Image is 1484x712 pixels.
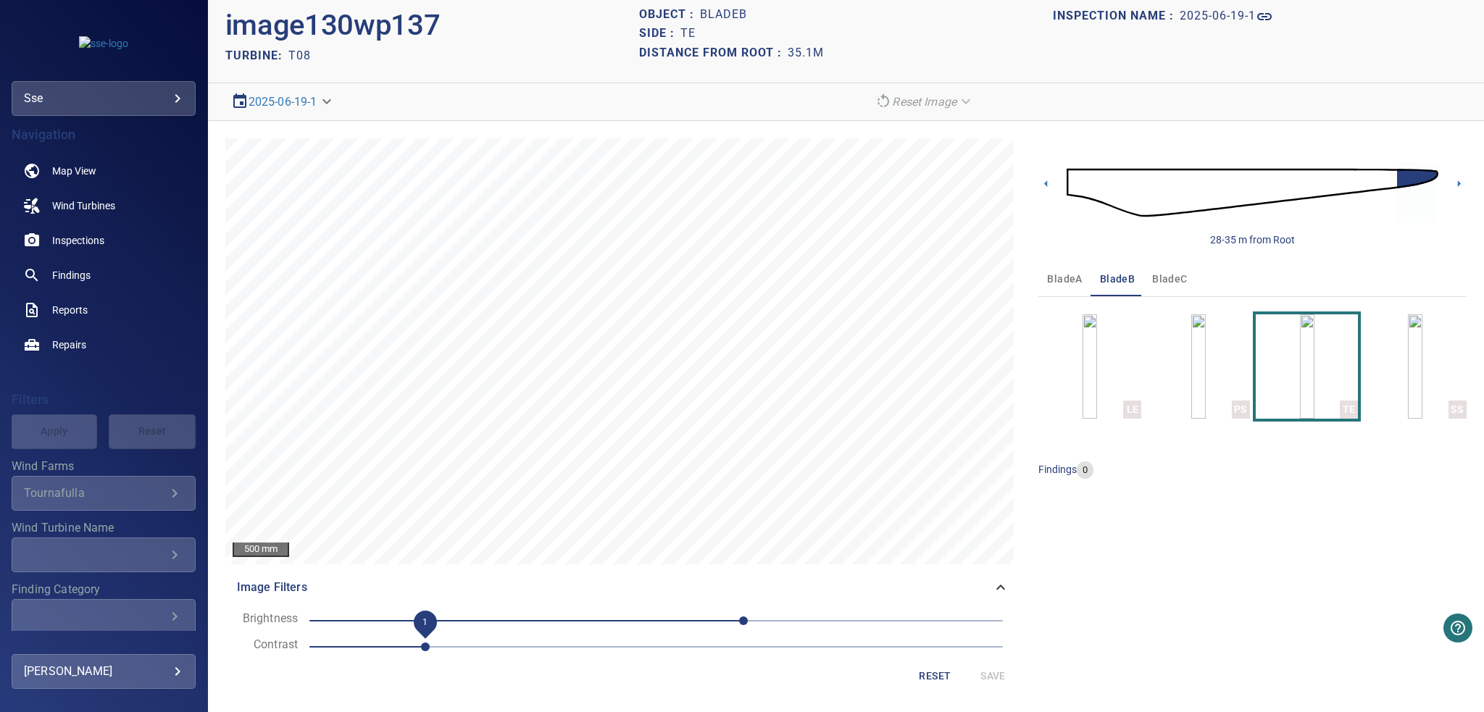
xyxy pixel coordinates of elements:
span: 1 [422,617,428,627]
h1: 35.1m [788,46,824,60]
span: Wind Turbines [52,198,115,213]
h1: Object : [639,8,700,22]
a: inspections noActive [12,223,196,258]
label: Contrast [225,639,299,650]
a: repairs noActive [12,327,196,362]
h1: 2025-06-19-1 [1180,9,1256,23]
span: bladeC [1152,270,1187,288]
div: sse [12,81,196,116]
button: TE [1256,314,1359,419]
div: Finding Category [12,599,196,634]
img: d [1067,148,1438,238]
span: 0 [1077,464,1093,477]
div: sse [24,87,183,110]
div: 28-35 m from Root [1210,233,1295,247]
div: PS [1232,401,1250,419]
span: Findings [52,268,91,282]
div: Reset Image [869,89,980,114]
span: Map View [52,164,96,178]
span: Inspections [52,233,104,248]
div: 2025-06-19-1 [225,89,341,114]
a: windturbines noActive [12,188,196,223]
a: 2025-06-19-1 [1180,8,1273,25]
label: Wind Farms [12,461,196,472]
button: Reset [912,663,958,690]
button: SS [1364,314,1467,419]
a: reports noActive [12,293,196,327]
label: Brightness [225,613,299,624]
span: findings [1038,464,1077,475]
label: Wind Turbine Name [12,522,196,534]
div: Wind Farms [12,476,196,511]
a: map noActive [12,154,196,188]
div: Image Filters [225,570,1022,605]
h2: image130wp137 [225,8,441,43]
h1: Side : [639,27,680,41]
span: bladeA [1047,270,1082,288]
img: sse-logo [79,36,128,51]
a: PS [1191,314,1206,419]
button: LE [1038,314,1141,419]
h1: Inspection name : [1053,9,1180,23]
div: Tournafulla [24,486,166,500]
h2: T08 [288,49,311,62]
span: bladeB [1100,270,1135,288]
div: [PERSON_NAME] [24,660,183,683]
span: Reset [917,667,952,685]
em: Reset Image [892,95,956,109]
h2: TURBINE: [225,49,288,62]
a: LE [1083,314,1097,419]
span: Reports [52,303,88,317]
a: TE [1300,314,1314,419]
a: SS [1408,314,1422,419]
div: SS [1448,401,1467,419]
div: Wind Turbine Name [12,537,196,572]
h4: Navigation [12,127,196,142]
label: Finding Category [12,584,196,595]
div: LE [1123,401,1141,419]
h1: TE [680,27,696,41]
h1: Distance from root : [639,46,788,60]
div: TE [1340,401,1358,419]
span: Repairs [52,338,86,352]
a: findings noActive [12,258,196,293]
button: PS [1147,314,1250,419]
span: Image Filters [237,579,993,596]
h1: bladeB [700,8,747,22]
h4: Filters [12,393,196,407]
a: 2025-06-19-1 [249,95,317,109]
